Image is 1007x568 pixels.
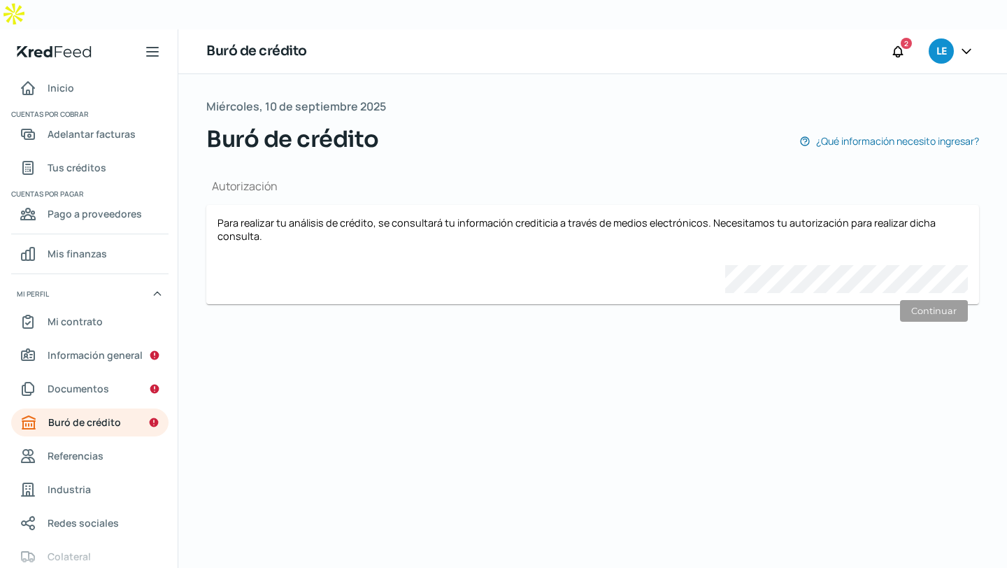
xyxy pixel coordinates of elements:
span: Mis finanzas [48,245,107,262]
span: Redes sociales [48,514,119,532]
span: Colateral [48,548,91,565]
p: Para realizar tu análisis de crédito, se consultará tu información crediticia a través de medios ... [217,216,968,243]
h1: Buró de crédito [206,41,307,62]
a: Información general [11,341,169,369]
span: Pago a proveedores [48,205,142,222]
span: Cuentas por pagar [11,187,166,200]
a: Redes sociales [11,509,169,537]
a: Mis finanzas [11,240,169,268]
span: Información general [48,346,143,364]
span: Buró de crédito [48,413,121,431]
span: Inicio [48,79,74,97]
span: LE [936,43,946,60]
span: Cuentas por cobrar [11,108,166,120]
span: ¿Qué información necesito ingresar? [816,132,979,150]
button: Continuar [900,300,968,322]
a: Tus créditos [11,154,169,182]
span: Industria [48,481,91,498]
span: Documentos [48,380,109,397]
a: Buró de crédito [11,409,169,436]
a: Pago a proveedores [11,200,169,228]
a: Inicio [11,74,169,102]
h1: Autorización [206,178,979,194]
a: Adelantar facturas [11,120,169,148]
a: Mi contrato [11,308,169,336]
a: Industria [11,476,169,504]
a: Documentos [11,375,169,403]
span: Mi contrato [48,313,103,330]
span: Mi perfil [17,287,49,300]
span: Referencias [48,447,103,464]
span: Adelantar facturas [48,125,136,143]
a: Referencias [11,442,169,470]
span: Tus créditos [48,159,106,176]
span: 2 [904,37,908,50]
span: Miércoles, 10 de septiembre 2025 [206,97,386,117]
span: Buró de crédito [206,122,379,156]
